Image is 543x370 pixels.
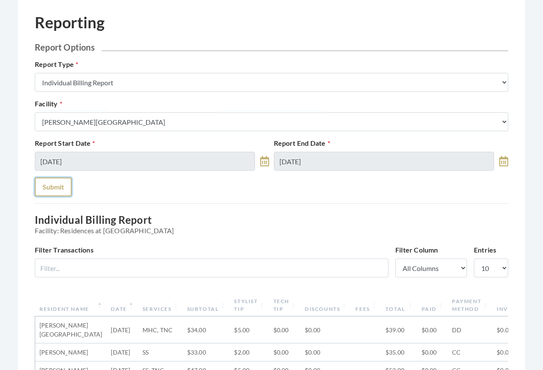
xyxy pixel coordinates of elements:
span: Facility: Residences at [GEOGRAPHIC_DATA] [35,226,508,235]
th: Total: activate to sort column ascending [381,294,417,316]
td: SS [138,343,183,361]
td: $0.00 [269,316,300,343]
td: $34.00 [183,316,230,343]
label: Facility [35,99,62,109]
td: $0.00 [300,343,351,361]
a: toggle [260,152,269,171]
td: $2.00 [230,343,269,361]
label: Report Start Date [35,138,95,148]
th: Fees: activate to sort column ascending [351,294,381,316]
td: $5.00 [230,316,269,343]
label: Entries [474,245,496,255]
td: MHC, TNC [138,316,183,343]
th: Discounts: activate to sort column ascending [300,294,351,316]
label: Filter Column [395,245,438,255]
td: $0.00 [300,316,351,343]
label: Report Type [35,59,78,69]
th: Payment Method: activate to sort column ascending [448,294,492,316]
button: Submit [35,177,72,196]
td: $35.00 [381,343,417,361]
label: Filter Transactions [35,245,94,255]
th: Subtotal: activate to sort column ascending [183,294,230,316]
input: Select Date [35,152,255,171]
th: Resident Name: activate to sort column descending [35,294,106,316]
td: [PERSON_NAME] [35,343,106,361]
h3: Individual Billing Report [35,214,508,235]
th: Services: activate to sort column ascending [138,294,183,316]
td: CC [448,343,492,361]
h1: Reporting [35,13,105,32]
td: $39.00 [381,316,417,343]
th: Date: activate to sort column ascending [106,294,138,316]
td: [DATE] [106,316,138,343]
td: [PERSON_NAME][GEOGRAPHIC_DATA] [35,316,106,343]
label: Report End Date [274,138,330,148]
td: $0.00 [417,343,448,361]
h2: Report Options [35,42,508,52]
td: $0.00 [417,316,448,343]
td: [DATE] [106,343,138,361]
input: Select Date [274,152,494,171]
a: toggle [499,152,508,171]
th: Tech Tip: activate to sort column ascending [269,294,300,316]
input: Filter... [35,259,388,277]
td: $33.00 [183,343,230,361]
td: $0.00 [269,343,300,361]
th: Paid: activate to sort column ascending [417,294,448,316]
td: DD [448,316,492,343]
th: Stylist Tip: activate to sort column ascending [230,294,269,316]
